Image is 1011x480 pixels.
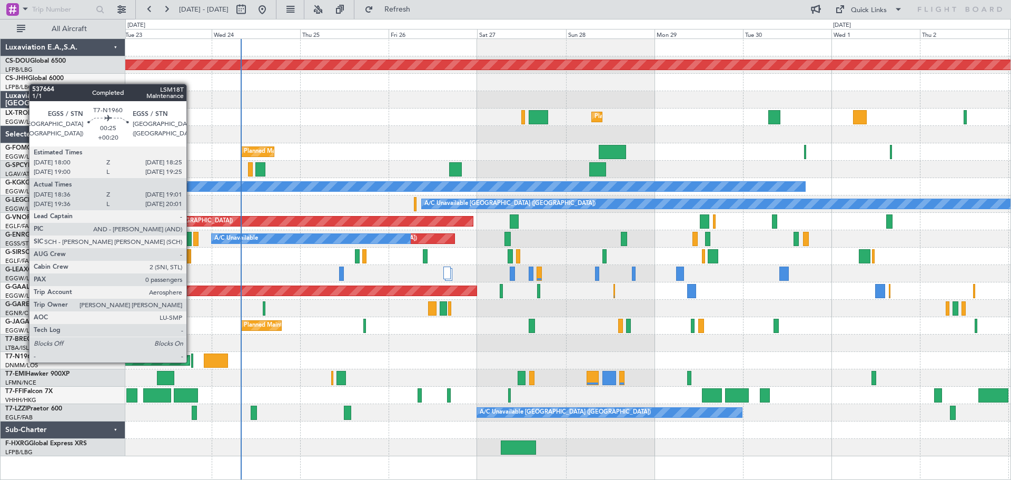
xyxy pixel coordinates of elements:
[5,414,33,422] a: EGLF/FAB
[5,75,28,82] span: CS-JHH
[831,29,920,38] div: Wed 1
[32,2,93,17] input: Trip Number
[5,257,33,265] a: EGLF/FAB
[212,29,300,38] div: Wed 24
[5,118,37,126] a: EGGW/LTN
[5,275,37,282] a: EGGW/LTN
[389,29,477,38] div: Fri 26
[480,405,651,420] div: A/C Unavailable [GEOGRAPHIC_DATA] ([GEOGRAPHIC_DATA])
[5,406,62,412] a: T7-LZZIPraetor 600
[5,249,66,256] a: G-SIRSCitation Excel
[5,222,33,230] a: EGLF/FAB
[5,336,27,342] span: T7-BRE
[5,180,30,186] span: G-KGKG
[127,21,145,30] div: [DATE]
[833,21,851,30] div: [DATE]
[5,162,62,169] a: G-SPCYLegacy 650
[5,388,24,395] span: T7-FFI
[5,440,29,447] span: F-HXRG
[244,318,410,334] div: Planned Maint [GEOGRAPHIC_DATA] ([GEOGRAPHIC_DATA])
[5,110,28,116] span: LX-TRO
[5,327,37,335] a: EGGW/LTN
[5,267,28,273] span: G-LEAX
[655,29,743,38] div: Mon 29
[5,354,68,360] a: T7-N1960Legacy 650
[123,29,212,38] div: Tue 23
[5,354,35,360] span: T7-N1960
[300,29,389,38] div: Thu 25
[5,83,33,91] a: LFPB/LBG
[5,58,30,64] span: CS-DOU
[5,197,62,203] a: G-LEGCLegacy 600
[5,379,36,387] a: LFMN/NCE
[5,301,29,308] span: G-GARE
[5,448,33,456] a: LFPB/LBG
[179,5,229,14] span: [DATE] - [DATE]
[5,162,28,169] span: G-SPCY
[5,214,76,221] a: G-VNORChallenger 650
[5,240,33,248] a: EGSS/STN
[5,371,26,377] span: T7-EMI
[920,29,1008,38] div: Thu 2
[5,344,29,352] a: LTBA/ISL
[830,1,908,18] button: Quick Links
[5,232,30,238] span: G-ENRG
[5,284,29,290] span: G-GAAL
[5,406,27,412] span: T7-LZZI
[5,153,37,161] a: EGGW/LTN
[5,58,66,64] a: CS-DOUGlobal 6500
[27,25,111,33] span: All Aircraft
[5,336,72,342] a: T7-BREChallenger 604
[5,284,92,290] a: G-GAALCessna Citation XLS+
[5,110,62,116] a: LX-TROLegacy 650
[5,309,37,317] a: EGNR/CEG
[5,249,25,256] span: G-SIRS
[477,29,566,38] div: Sat 27
[12,21,114,37] button: All Aircraft
[5,214,31,221] span: G-VNOR
[5,440,87,447] a: F-HXRGGlobal Express XRS
[566,29,655,38] div: Sun 28
[67,213,233,229] div: Planned Maint [GEOGRAPHIC_DATA] ([GEOGRAPHIC_DATA])
[594,109,760,125] div: Planned Maint [GEOGRAPHIC_DATA] ([GEOGRAPHIC_DATA])
[5,75,64,82] a: CS-JHHGlobal 6000
[424,196,596,212] div: A/C Unavailable [GEOGRAPHIC_DATA] ([GEOGRAPHIC_DATA])
[5,170,34,178] a: LGAV/ATH
[5,180,64,186] a: G-KGKGLegacy 600
[5,319,66,325] a: G-JAGAPhenom 300
[5,371,70,377] a: T7-EMIHawker 900XP
[5,319,29,325] span: G-JAGA
[5,301,92,308] a: G-GARECessna Citation XLS+
[851,5,887,16] div: Quick Links
[375,6,420,13] span: Refresh
[5,188,37,195] a: EGGW/LTN
[5,66,33,74] a: LFPB/LBG
[5,388,53,395] a: T7-FFIFalcon 7X
[5,145,32,151] span: G-FOMO
[5,396,36,404] a: VHHH/HKG
[244,144,410,160] div: Planned Maint [GEOGRAPHIC_DATA] ([GEOGRAPHIC_DATA])
[5,361,38,369] a: DNMM/LOS
[743,29,831,38] div: Tue 30
[360,1,423,18] button: Refresh
[5,205,37,213] a: EGGW/LTN
[5,292,37,300] a: EGGW/LTN
[5,267,86,273] a: G-LEAXCessna Citation XLS
[5,232,65,238] a: G-ENRGPraetor 600
[5,197,28,203] span: G-LEGC
[5,145,68,151] a: G-FOMOGlobal 6000
[214,231,258,247] div: A/C Unavailable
